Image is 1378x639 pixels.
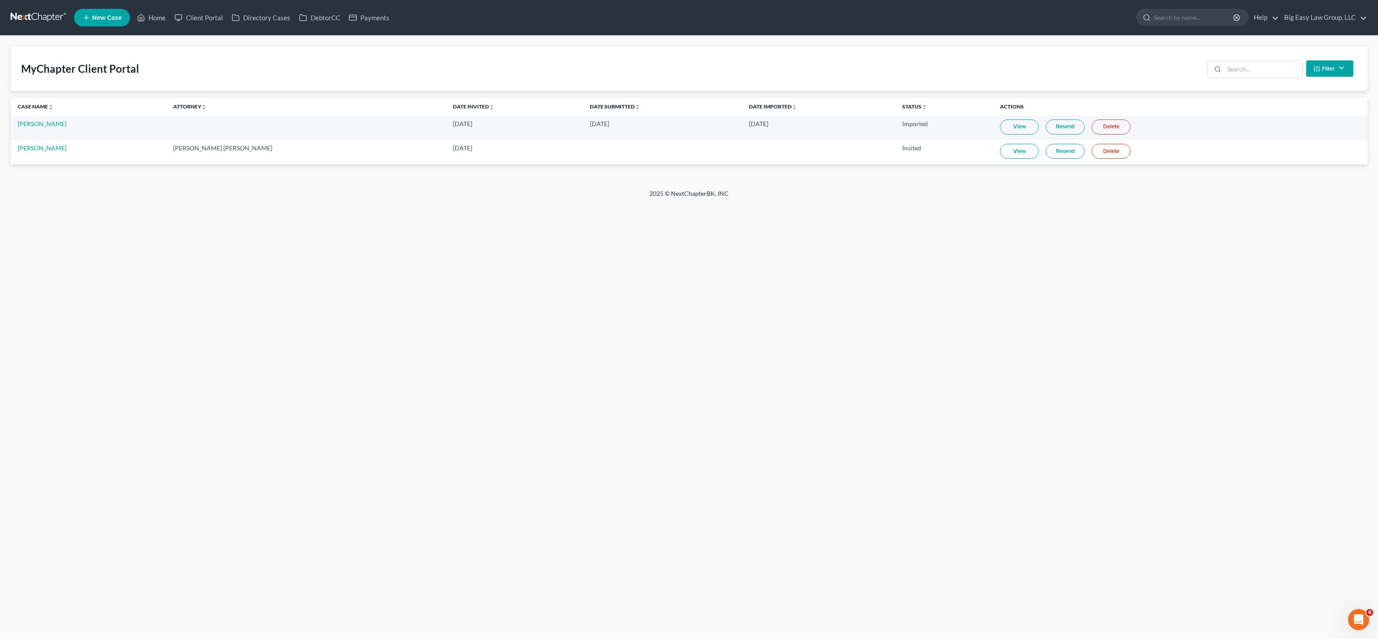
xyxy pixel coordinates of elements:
button: Filter [1306,60,1353,77]
a: Date Importedunfold_more [749,103,797,110]
a: Resend [1046,144,1085,159]
td: Imported [895,116,993,140]
a: Client Portal [170,10,227,26]
a: Delete [1092,120,1130,135]
a: Date Submittedunfold_more [590,103,640,110]
th: Actions [993,98,1367,116]
i: unfold_more [201,105,207,110]
a: Big Easy Law Group, LLC [1280,10,1367,26]
i: unfold_more [635,105,640,110]
i: unfold_more [489,105,494,110]
a: View [1000,120,1039,135]
span: [DATE] [453,120,472,127]
a: [PERSON_NAME] [18,144,67,152]
div: 2025 © NextChapterBK, INC [438,189,940,205]
a: Directory Cases [227,10,295,26]
div: MyChapter Client Portal [21,62,139,76]
a: [PERSON_NAME] [18,120,67,127]
a: Statusunfold_more [902,103,927,110]
a: Case Nameunfold_more [18,103,53,110]
a: DebtorCC [295,10,344,26]
a: View [1000,144,1039,159]
span: [DATE] [749,120,768,127]
span: 4 [1366,609,1373,616]
a: Date Invitedunfold_more [453,103,494,110]
iframe: Intercom live chat [1348,609,1369,630]
span: New Case [92,15,122,21]
i: unfold_more [48,105,53,110]
input: Search... [1224,61,1302,78]
td: [PERSON_NAME] [PERSON_NAME] [166,140,446,164]
td: Invited [895,140,993,164]
a: Help [1249,10,1279,26]
span: [DATE] [590,120,609,127]
a: Payments [344,10,394,26]
a: Home [133,10,170,26]
input: Search by name... [1154,9,1234,26]
a: Attorneyunfold_more [173,103,207,110]
a: Delete [1092,144,1130,159]
span: [DATE] [453,144,472,152]
i: unfold_more [922,105,927,110]
i: unfold_more [792,105,797,110]
a: Resend [1046,120,1085,135]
